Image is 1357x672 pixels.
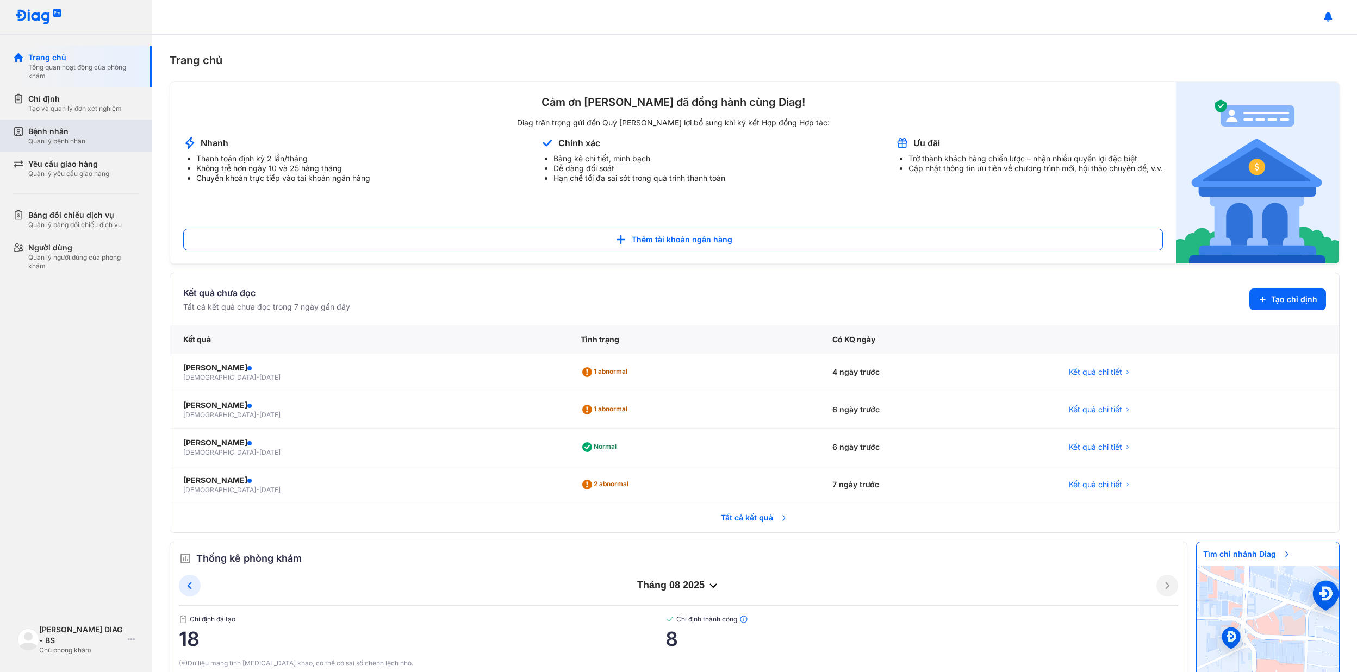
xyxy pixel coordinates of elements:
button: Thêm tài khoản ngân hàng [183,229,1163,250]
span: [DEMOGRAPHIC_DATA] [183,448,256,456]
div: Quản lý người dùng của phòng khám [28,253,139,271]
div: Người dùng [28,242,139,253]
button: Tạo chỉ định [1249,288,1326,310]
span: Tìm chi nhánh Diag [1197,542,1298,566]
li: Dễ dàng đối soát [553,164,725,173]
li: Thanh toán định kỳ 2 lần/tháng [196,154,370,164]
span: Tất cả kết quả [714,506,795,530]
div: Nhanh [201,137,228,149]
span: [DATE] [259,486,281,494]
span: [DEMOGRAPHIC_DATA] [183,411,256,419]
span: - [256,373,259,381]
span: 8 [665,628,1178,650]
span: [DEMOGRAPHIC_DATA] [183,486,256,494]
div: 2 abnormal [581,476,633,493]
span: - [256,486,259,494]
li: Trở thành khách hàng chiến lược – nhận nhiều quyền lợi đặc biệt [908,154,1163,164]
div: [PERSON_NAME] DIAG - BS [39,624,123,646]
img: info.7e716105.svg [739,615,748,624]
span: [DEMOGRAPHIC_DATA] [183,373,256,381]
div: Quản lý bảng đối chiếu dịch vụ [28,221,122,229]
li: Hạn chế tối đa sai sót trong quá trình thanh toán [553,173,725,183]
span: Chỉ định đã tạo [179,615,665,624]
div: Chính xác [558,137,600,149]
img: checked-green.01cc79e0.svg [665,615,674,624]
span: Chỉ định thành công [665,615,1178,624]
div: 6 ngày trước [819,429,1056,466]
span: Kết quả chi tiết [1069,479,1122,490]
div: Có KQ ngày [819,325,1056,354]
div: Ưu đãi [913,137,940,149]
span: [DATE] [259,448,281,456]
div: 6 ngày trước [819,391,1056,429]
div: tháng 08 2025 [201,579,1156,592]
div: Quản lý bệnh nhân [28,137,85,146]
span: - [256,448,259,456]
li: Cập nhật thông tin ưu tiên về chương trình mới, hội thảo chuyên đề, v.v. [908,164,1163,173]
img: document.50c4cfd0.svg [179,615,188,624]
span: Thống kê phòng khám [196,551,302,566]
span: 18 [179,628,665,650]
li: Không trễ hơn ngày 10 và 25 hàng tháng [196,164,370,173]
div: Kết quả [170,325,568,354]
div: (*)Dữ liệu mang tính [MEDICAL_DATA] khảo, có thể có sai số chênh lệch nhỏ. [179,658,1178,668]
div: Trang chủ [28,52,139,63]
div: Cảm ơn [PERSON_NAME] đã đồng hành cùng Diag! [183,95,1163,109]
li: Bảng kê chi tiết, minh bạch [553,154,725,164]
div: Yêu cầu giao hàng [28,159,109,169]
div: Tất cả kết quả chưa đọc trong 7 ngày gần đây [183,302,350,312]
span: Kết quả chi tiết [1069,367,1122,378]
div: [PERSON_NAME] [183,362,555,373]
div: Normal [581,438,621,456]
div: Diag trân trọng gửi đến Quý [PERSON_NAME] lợi bổ sung khi ký kết Hợp đồng Hợp tác: [183,118,1163,128]
div: Trang chủ [170,52,1340,68]
div: [PERSON_NAME] [183,400,555,411]
div: 4 ngày trước [819,354,1056,391]
div: Tổng quan hoạt động của phòng khám [28,63,139,80]
div: 1 abnormal [581,401,632,418]
img: logo [15,9,62,26]
div: Chủ phòng khám [39,646,123,655]
div: 7 ngày trước [819,466,1056,504]
li: Chuyển khoản trực tiếp vào tài khoản ngân hàng [196,173,370,183]
img: order.5a6da16c.svg [179,552,192,565]
div: Bệnh nhân [28,126,85,137]
img: account-announcement [1176,82,1339,263]
div: Kết quả chưa đọc [183,286,350,299]
div: [PERSON_NAME] [183,437,555,448]
div: Tình trạng [568,325,819,354]
img: account-announcement [895,136,909,149]
div: Tạo và quản lý đơn xét nghiệm [28,104,122,113]
div: 1 abnormal [581,363,632,381]
div: Quản lý yêu cầu giao hàng [28,169,109,178]
span: Tạo chỉ định [1271,294,1317,305]
img: account-announcement [540,136,554,149]
span: Kết quả chi tiết [1069,442,1122,453]
span: Kết quả chi tiết [1069,404,1122,415]
div: Chỉ định [28,93,122,104]
img: account-announcement [183,136,196,149]
span: [DATE] [259,373,281,381]
div: [PERSON_NAME] [183,475,555,486]
img: logo [17,629,39,650]
span: [DATE] [259,411,281,419]
span: - [256,411,259,419]
div: Bảng đối chiếu dịch vụ [28,210,122,221]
